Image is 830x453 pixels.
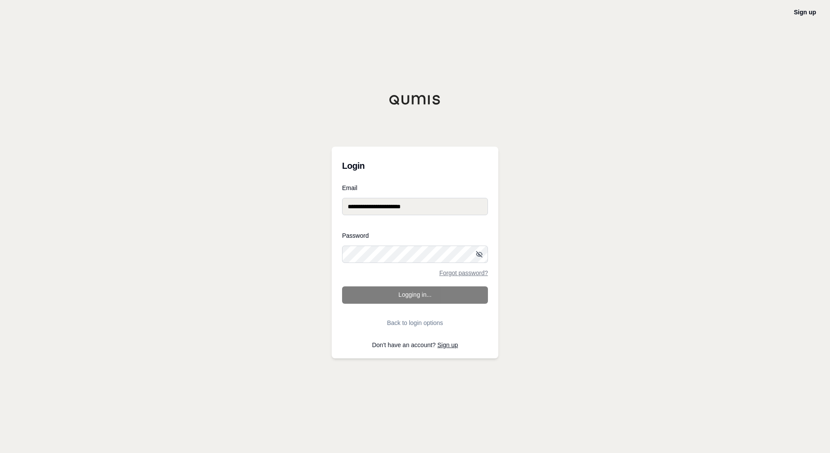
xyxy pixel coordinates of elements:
[342,342,488,348] p: Don't have an account?
[438,341,458,348] a: Sign up
[342,157,488,174] h3: Login
[342,185,488,191] label: Email
[342,314,488,332] button: Back to login options
[389,95,441,105] img: Qumis
[342,233,488,239] label: Password
[439,270,488,276] a: Forgot password?
[794,9,816,16] a: Sign up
